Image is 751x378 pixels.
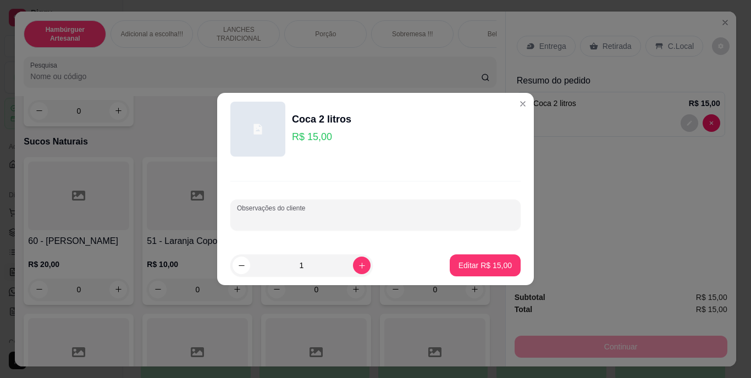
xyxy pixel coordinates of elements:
[292,112,351,127] div: Coca 2 litros
[237,203,309,213] label: Observações do cliente
[459,260,512,271] p: Editar R$ 15,00
[233,257,250,274] button: decrease-product-quantity
[292,129,351,144] p: R$ 15,00
[450,254,521,276] button: Editar R$ 15,00
[237,214,514,225] input: Observações do cliente
[514,95,532,113] button: Close
[353,257,371,274] button: increase-product-quantity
